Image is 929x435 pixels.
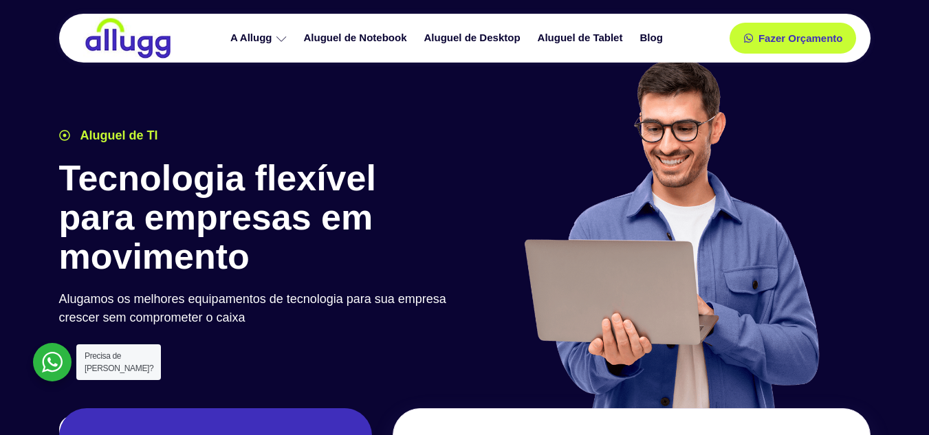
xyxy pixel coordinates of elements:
[633,26,673,50] a: Blog
[519,58,822,408] img: aluguel de ti para startups
[297,26,417,50] a: Aluguel de Notebook
[77,126,158,145] span: Aluguel de TI
[83,17,173,59] img: locação de TI é Allugg
[730,23,857,54] a: Fazer Orçamento
[85,351,153,373] span: Precisa de [PERSON_NAME]?
[59,159,458,277] h1: Tecnologia flexível para empresas em movimento
[223,26,297,50] a: A Allugg
[758,33,843,43] span: Fazer Orçamento
[59,290,458,327] p: Alugamos os melhores equipamentos de tecnologia para sua empresa crescer sem comprometer o caixa
[417,26,531,50] a: Aluguel de Desktop
[531,26,633,50] a: Aluguel de Tablet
